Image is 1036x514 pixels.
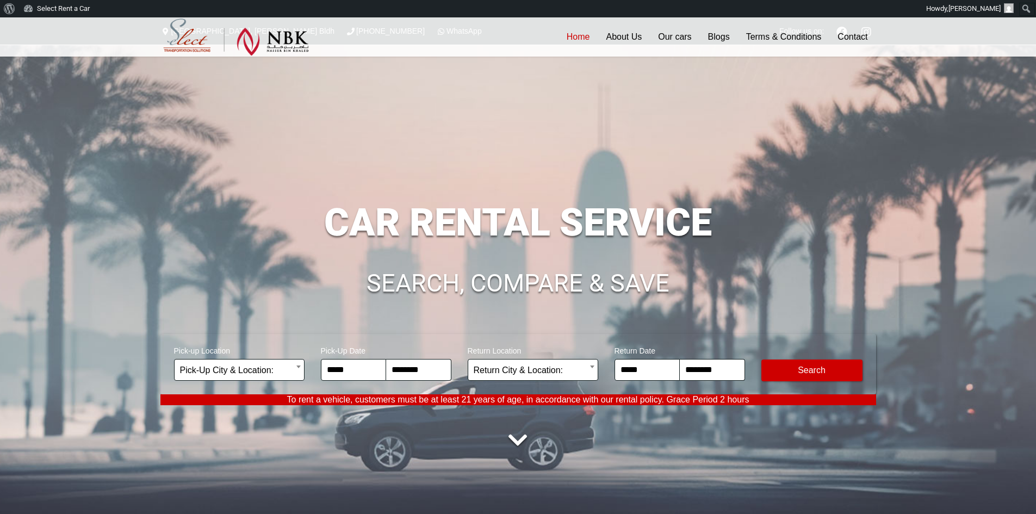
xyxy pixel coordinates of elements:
[321,339,451,359] span: Pick-Up Date
[468,359,598,381] span: Return City & Location:
[468,339,598,359] span: Return Location
[650,17,699,57] a: Our cars
[829,17,876,57] a: Contact
[598,17,650,57] a: About Us
[700,17,738,57] a: Blogs
[160,271,876,296] h1: SEARCH, COMPARE & SAVE
[160,394,876,405] p: To rent a vehicle, customers must be at least 21 years of age, in accordance with our rental poli...
[615,339,745,359] span: Return Date
[761,360,863,381] button: Modify Search
[180,360,299,381] span: Pick-Up City & Location:
[559,17,598,57] a: Home
[163,18,309,56] img: Select Rent a Car
[174,359,305,381] span: Pick-Up City & Location:
[474,360,592,381] span: Return City & Location:
[160,203,876,241] h1: CAR RENTAL SERVICE
[738,17,830,57] a: Terms & Conditions
[174,339,305,359] span: Pick-up Location
[948,4,1001,13] span: [PERSON_NAME]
